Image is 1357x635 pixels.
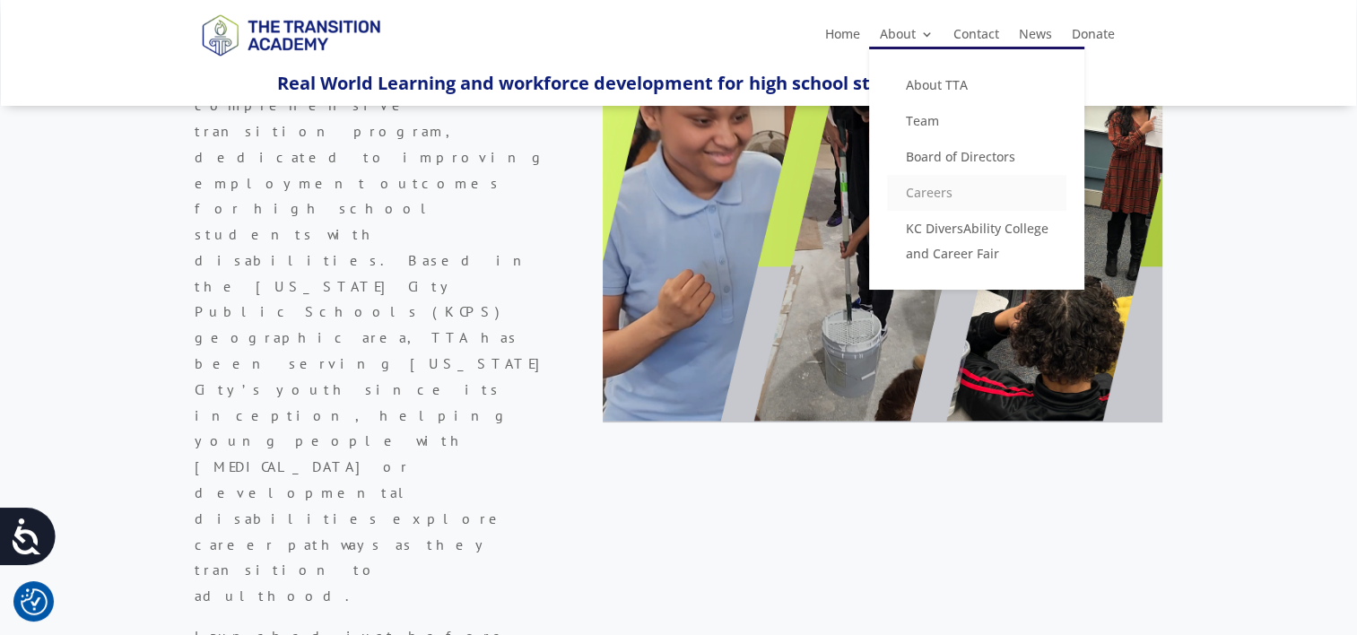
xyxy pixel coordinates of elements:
[887,175,1066,211] a: Careers
[887,67,1066,103] a: About TTA
[887,139,1066,175] a: Board of Directors
[194,3,387,66] img: TTA Brand_TTA Primary Logo_Horizontal_Light BG
[953,28,998,48] a: Contact
[887,211,1066,272] a: KC DiversAbility College and Career Fair
[824,28,859,48] a: Home
[1018,28,1051,48] a: News
[21,588,48,615] img: Revisit consent button
[1071,28,1114,48] a: Donate
[879,28,933,48] a: About
[194,53,387,70] a: Logo-Noticias
[21,588,48,615] button: Cookie Settings
[277,71,1079,95] span: Real World Learning and workforce development for high school students with disabilities
[887,103,1066,139] a: Team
